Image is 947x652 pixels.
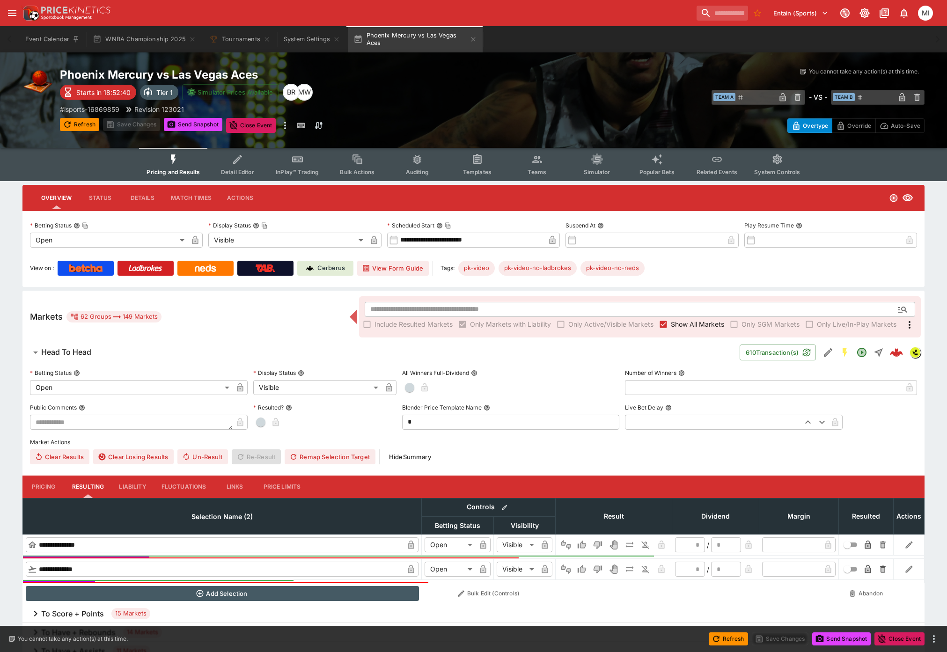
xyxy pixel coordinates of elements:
span: 15 Markets [111,609,150,618]
button: Betting Status [73,370,80,376]
button: Bulk Edit (Controls) [425,586,553,601]
span: Teams [528,168,546,176]
button: Refresh [60,118,99,131]
span: Re-Result [232,449,281,464]
span: Pricing and Results [147,168,200,176]
button: Phoenix Mercury vs Las Vegas Aces [348,26,483,52]
button: Event Calendar [20,26,85,52]
th: Result [556,498,672,534]
div: Visible [253,380,382,395]
div: Open [425,537,476,552]
div: d303612f-5e23-4133-a5c5-fe713ca1e66c [890,346,903,359]
img: Betcha [69,264,103,272]
span: InPlay™ Trading [276,168,319,176]
button: Un-Result [177,449,228,464]
div: Visible [497,562,537,577]
button: Override [832,118,875,133]
button: Not Set [558,537,573,552]
span: Visibility [500,520,549,531]
button: View Form Guide [357,261,429,276]
input: search [697,6,748,21]
button: Number of Winners [678,370,685,376]
button: Resulting [65,476,111,498]
button: Win [574,537,589,552]
button: Add Selection [26,586,419,601]
p: Live Bet Delay [625,403,663,411]
button: Copy To Clipboard [261,222,268,229]
p: Betting Status [30,221,72,229]
span: pk-video-no-ladbrokes [499,264,577,273]
p: Starts in 18:52:40 [76,88,131,97]
h2: Copy To Clipboard [60,67,492,82]
p: Resulted? [253,403,284,411]
button: Edit Detail [820,344,837,361]
button: Public Comments [79,404,85,411]
button: Tournaments [204,26,276,52]
button: Push [622,537,637,552]
p: Revision 123021 [134,104,184,114]
p: All Winners Full-Dividend [402,369,469,377]
button: Eliminated In Play [638,537,653,552]
label: View on : [30,261,54,276]
span: Related Events [697,168,737,176]
div: Betting Target: cerberus [458,261,495,276]
p: Override [847,121,871,131]
svg: Visible [902,192,913,204]
button: Not Set [558,562,573,577]
p: Copy To Clipboard [60,104,119,114]
div: Open [30,380,233,395]
button: Links [214,476,256,498]
button: Win [574,562,589,577]
div: Ben Raymond [283,84,300,101]
div: / [707,540,709,550]
button: Close Event [226,118,276,133]
span: pk-video [458,264,495,273]
button: Live Bet Delay [665,404,672,411]
button: Copy To Clipboard [445,222,451,229]
span: Team B [833,93,855,101]
div: Open [30,233,188,248]
span: Selection Name (2) [181,511,263,522]
h6: Head To Head [41,347,91,357]
p: Betting Status [30,369,72,377]
button: Simulator Prices Available [182,84,279,100]
h6: To Score + Points [41,609,104,619]
th: Margin [759,498,839,534]
a: Cerberus [297,261,353,276]
span: Simulator [584,168,610,176]
span: Team A [713,93,735,101]
button: Blender Price Template Name [484,404,490,411]
button: Pricing [22,476,65,498]
button: Auto-Save [875,118,925,133]
span: Auditing [406,168,429,176]
button: Bulk edit [499,501,511,513]
p: Tier 1 [156,88,173,97]
div: Betting Target: cerberus [580,261,645,276]
button: Refresh [709,632,748,645]
img: basketball.png [22,67,52,97]
button: Connected to PK [837,5,853,22]
button: Open [894,301,911,318]
div: / [707,564,709,574]
button: Price Limits [256,476,308,498]
button: Play Resume Time [796,222,802,229]
p: Display Status [208,221,251,229]
p: Public Comments [30,403,77,411]
span: Templates [463,168,492,176]
p: You cannot take any action(s) at this time. [809,67,919,76]
p: Number of Winners [625,369,676,377]
button: Send Snapshot [812,632,871,645]
button: 610Transaction(s) [740,344,816,360]
p: You cannot take any action(s) at this time. [18,635,128,643]
button: Void [606,537,621,552]
div: Michael Wilczynski [296,84,313,101]
img: Cerberus [306,264,314,272]
img: lsports [910,347,920,358]
span: Betting Status [425,520,491,531]
th: Actions [894,498,925,534]
button: Resulted? [286,404,292,411]
a: d303612f-5e23-4133-a5c5-fe713ca1e66c [887,343,906,362]
span: Include Resulted Markets [374,319,453,329]
button: Clear Losing Results [93,449,174,464]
